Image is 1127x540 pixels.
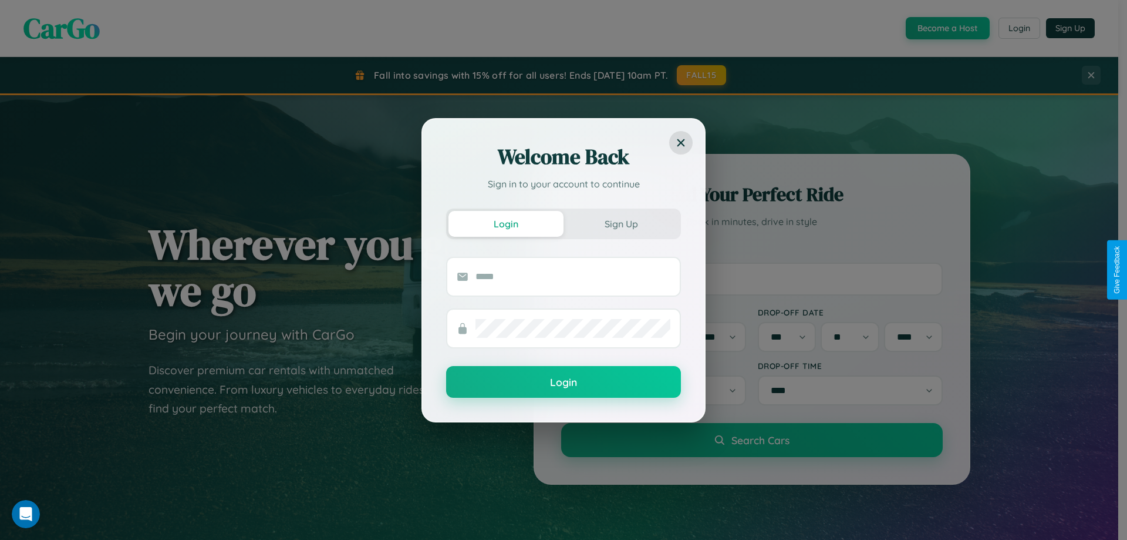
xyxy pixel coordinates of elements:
[446,143,681,171] h2: Welcome Back
[446,366,681,398] button: Login
[1113,246,1121,294] div: Give Feedback
[12,500,40,528] iframe: Intercom live chat
[446,177,681,191] p: Sign in to your account to continue
[563,211,679,237] button: Sign Up
[448,211,563,237] button: Login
